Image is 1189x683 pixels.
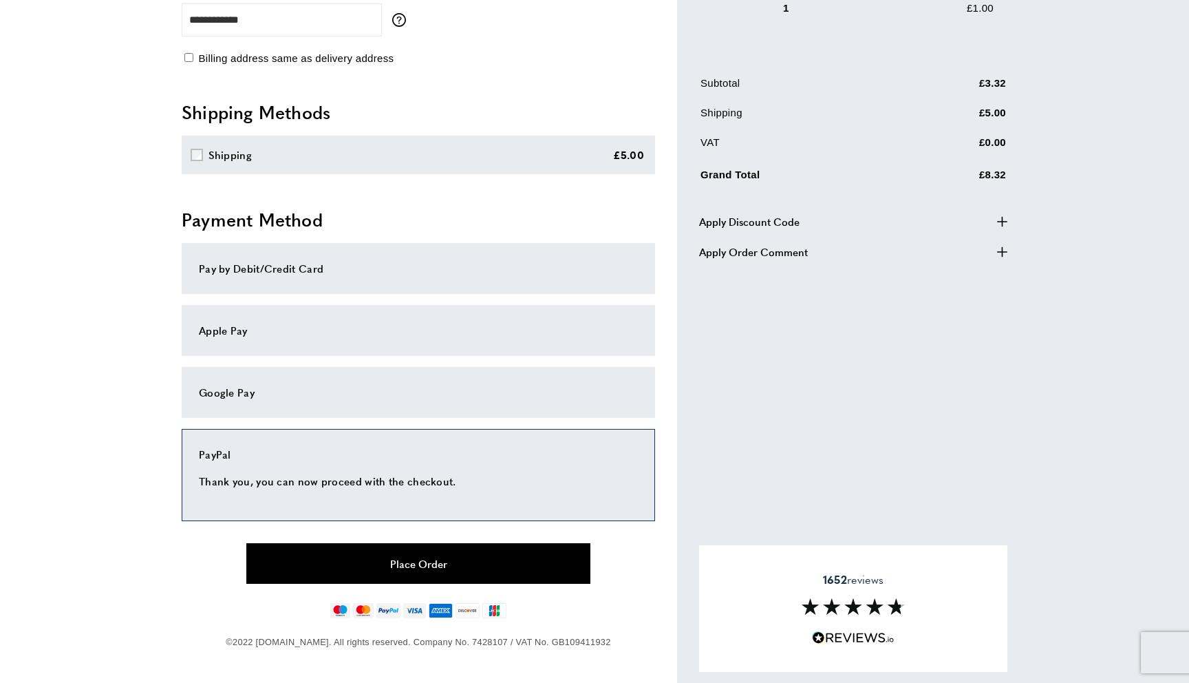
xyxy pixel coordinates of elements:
div: PayPal [199,446,638,463]
img: american-express [429,603,453,618]
td: £5.00 [911,105,1006,132]
span: £1.00 [967,2,994,14]
img: Reviews.io 5 stars [812,631,895,644]
div: Shipping [208,147,252,163]
button: Place Order [246,543,590,584]
td: VAT [700,134,910,161]
span: ©2022 [DOMAIN_NAME]. All rights reserved. Company No. 7428107 / VAT No. GB109411932 [226,637,610,647]
span: Apply Order Comment [699,244,808,260]
img: maestro [330,603,350,618]
p: Thank you, you can now proceed with the checkout. [199,473,638,490]
span: reviews [823,573,883,587]
img: jcb [482,603,506,618]
td: £8.32 [911,164,1006,193]
div: Apple Pay [199,322,638,339]
div: Pay by Debit/Credit Card [199,260,638,277]
span: Billing address same as delivery address [198,52,394,64]
td: £3.32 [911,75,1006,102]
img: paypal [376,603,400,618]
div: £5.00 [613,147,645,163]
input: Billing address same as delivery address [184,53,193,62]
span: Apply Discount Code [699,213,800,230]
div: Google Pay [199,384,638,401]
img: discover [456,603,480,618]
img: Reviews section [802,598,905,615]
td: Grand Total [700,164,910,193]
td: Subtotal [700,75,910,102]
img: mastercard [353,603,373,618]
h2: Payment Method [182,207,655,232]
h2: Shipping Methods [182,100,655,125]
strong: 1652 [823,571,847,587]
td: Shipping [700,105,910,132]
button: More information [392,13,413,27]
img: visa [403,603,426,618]
td: £0.00 [911,134,1006,161]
